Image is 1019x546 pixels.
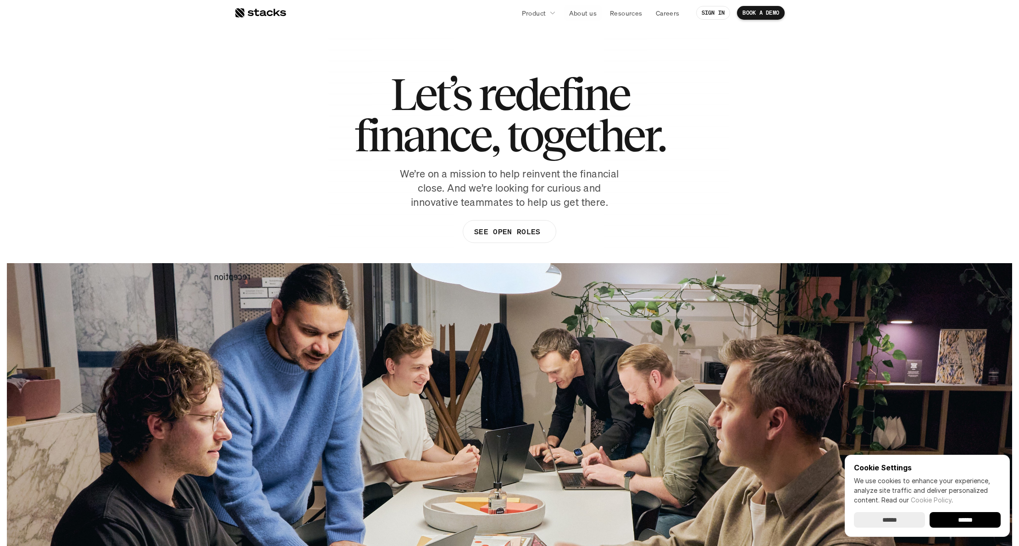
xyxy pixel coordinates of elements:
p: About us [569,8,597,18]
p: SEE OPEN ROLES [474,225,540,238]
p: We’re on a mission to help reinvent the financial close. And we’re looking for curious and innova... [395,167,624,209]
p: SIGN IN [702,10,725,16]
p: Product [522,8,546,18]
p: We use cookies to enhance your experience, analyze site traffic and deliver personalized content. [854,476,1001,505]
h1: Let’s redefine finance, together. [354,73,665,156]
a: About us [564,5,602,21]
p: Resources [610,8,642,18]
p: Careers [656,8,680,18]
p: Cookie Settings [854,464,1001,471]
a: SIGN IN [696,6,731,20]
p: BOOK A DEMO [742,10,779,16]
span: Read our . [881,496,953,504]
a: SEE OPEN ROLES [463,220,556,243]
a: Resources [604,5,648,21]
a: Cookie Policy [911,496,952,504]
a: BOOK A DEMO [737,6,785,20]
a: Careers [650,5,685,21]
